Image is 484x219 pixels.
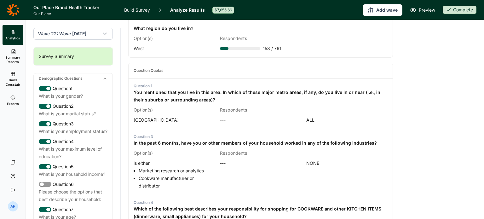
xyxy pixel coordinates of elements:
[306,159,388,190] span: NONE
[5,78,20,87] span: Build Crosstab
[134,68,164,73] div: Question Quotas
[39,206,107,213] div: Question 7
[3,90,23,111] a: Exports
[220,116,301,124] div: ---
[220,35,301,42] div: Respondents
[134,134,377,139] div: Question 3
[33,11,117,16] span: Our Place
[212,7,234,14] div: $7,655.66
[134,159,215,190] div: is either
[134,200,388,205] div: Question 4
[33,28,113,40] button: Wave 22: Wave [DATE]
[39,128,107,135] div: What is your employment status?
[443,6,476,14] button: Complete
[5,36,20,40] span: Analytics
[39,92,107,100] div: What is your gender?
[134,149,215,157] div: Option(s)
[3,45,23,68] a: Summary Reports
[306,116,388,124] span: ALL
[134,35,215,42] div: Option(s)
[134,25,193,32] div: What region do you live in?
[220,149,301,157] div: Respondents
[134,106,215,114] div: Option(s)
[39,188,107,203] div: Please choose the options that best describe your household:
[39,120,107,128] div: Question 3
[363,4,402,16] button: Add wave
[34,73,112,84] div: Demographic Questions
[134,84,388,89] div: Question 1
[220,106,301,114] div: Respondents
[39,85,107,92] div: Question 1
[39,110,107,118] div: What is your marital status?
[39,138,107,145] div: Question 4
[139,175,215,190] li: Cookware manufacturer or distributor
[7,101,19,106] span: Exports
[3,68,23,90] a: Build Crosstab
[39,181,107,188] div: Question 6
[5,55,20,64] span: Summary Reports
[134,46,144,51] span: West
[39,145,107,160] div: What is your maximum level of education?
[134,117,179,123] span: [GEOGRAPHIC_DATA]
[38,31,86,37] span: Wave 22: Wave [DATE]
[39,102,107,110] div: Question 2
[410,6,435,14] a: Preview
[139,167,215,175] li: Marketing research or analytics
[419,6,435,14] span: Preview
[3,25,23,45] a: Analytics
[134,139,377,147] div: In the past 6 months, have you or other members of your household worked in any of the following ...
[220,159,301,190] div: ---
[8,201,18,211] div: AR
[263,45,281,52] span: 158 / 761
[134,89,388,104] div: You mentioned that you live in this area. In which of these major metro areas, if any, do you liv...
[34,48,112,65] div: Survey Summary
[39,170,107,178] div: What is your household income?
[33,4,117,11] h1: Our Place Brand Health Tracker
[39,163,107,170] div: Question 5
